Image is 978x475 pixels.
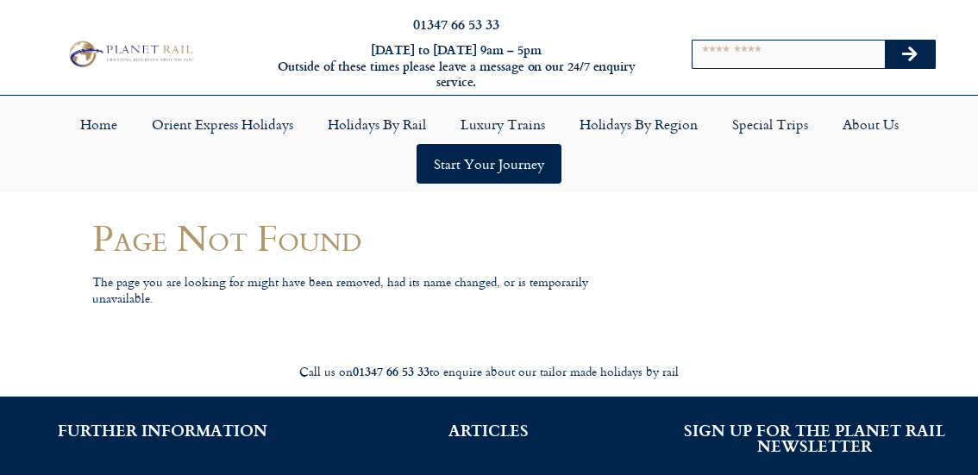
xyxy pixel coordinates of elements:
h2: FURTHER INFORMATION [26,422,300,438]
h2: ARTICLES [352,422,626,438]
a: Orient Express Holidays [135,104,310,144]
strong: 01347 66 53 33 [353,362,429,380]
div: Call us on to enquire about our tailor made holidays by rail [9,364,969,380]
a: Home [63,104,135,144]
h2: SIGN UP FOR THE PLANET RAIL NEWSLETTER [678,422,952,453]
a: 01347 66 53 33 [413,14,499,34]
a: About Us [825,104,916,144]
a: Start your Journey [417,144,561,184]
nav: Menu [9,104,969,184]
h1: Page Not Found [92,217,610,258]
a: Luxury Trains [443,104,562,144]
a: Holidays by Region [562,104,715,144]
p: The page you are looking for might have been removed, had its name changed, or is temporarily una... [92,274,610,306]
h6: [DATE] to [DATE] 9am – 5pm Outside of these times please leave a message on our 24/7 enquiry serv... [265,42,648,91]
button: Search [885,41,935,68]
a: Holidays by Rail [310,104,443,144]
img: Planet Rail Train Holidays Logo [64,38,197,71]
a: Special Trips [715,104,825,144]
